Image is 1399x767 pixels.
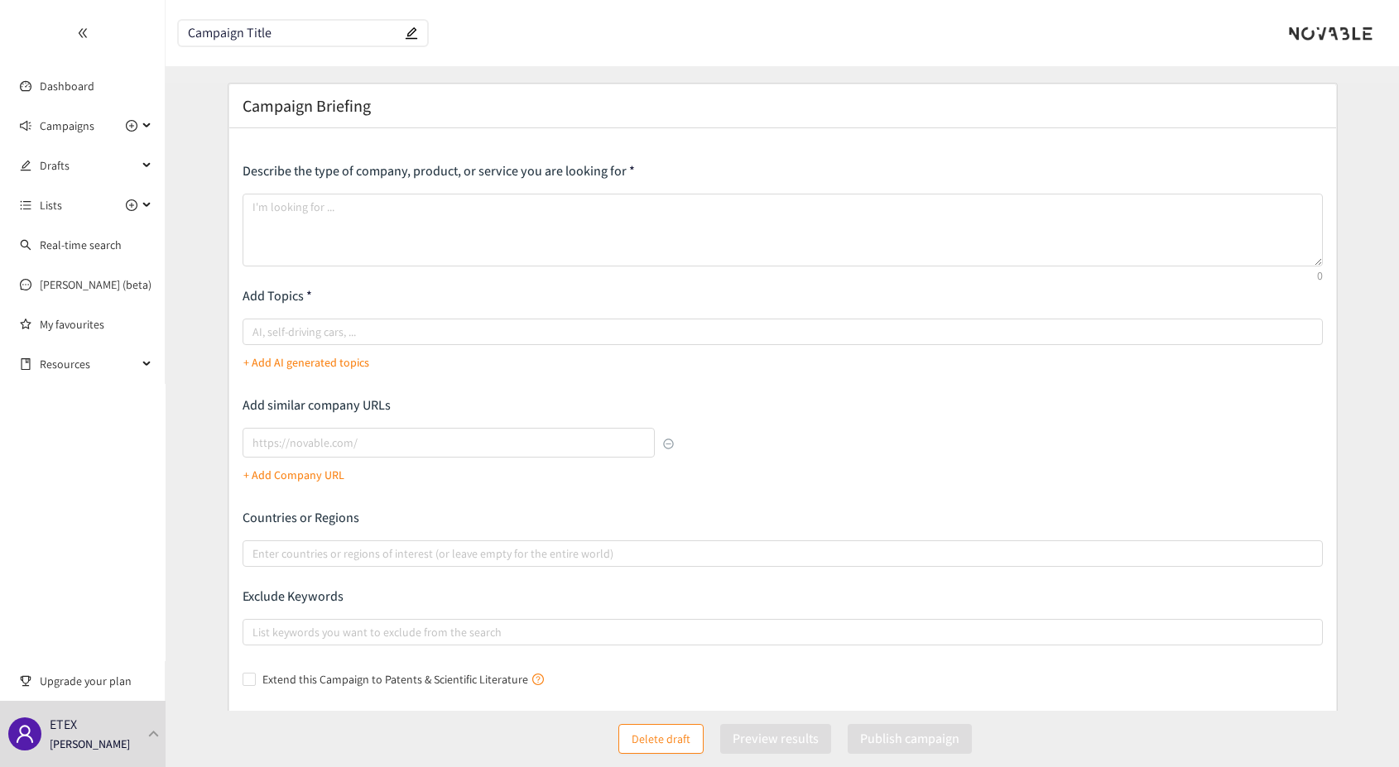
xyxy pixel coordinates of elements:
p: + Add Company URL [243,466,344,484]
p: Exclude Keywords [243,587,1323,606]
span: question-circle [532,674,544,685]
span: Campaigns [40,109,94,142]
span: Resources [40,348,137,381]
span: Upgrade your plan [40,664,152,697]
span: Drafts [40,149,137,182]
input: AI, self-driving cars, ... [252,322,256,342]
span: double-left [77,27,89,39]
button: Delete draft [618,724,704,754]
span: trophy [20,675,31,687]
p: Add similar company URLs [243,396,675,415]
a: Dashboard [40,79,94,93]
iframe: Chat Widget [1129,588,1399,767]
a: [PERSON_NAME] (beta) [40,277,151,292]
a: My favourites [40,308,152,341]
div: Campaign Briefing [243,94,1323,117]
p: ETEX [50,714,77,735]
span: plus-circle [126,120,137,132]
p: Add Topics [243,287,1323,305]
span: Lists [40,189,62,222]
span: unordered-list [20,199,31,211]
span: book [20,358,31,370]
p: Describe the type of company, product, or service you are looking for [243,162,1323,180]
p: Countries or Regions [243,509,1323,527]
span: edit [20,160,31,171]
input: lookalikes url [243,428,656,458]
h2: Campaign Briefing [243,94,371,117]
p: [PERSON_NAME] [50,735,130,753]
a: Real-time search [40,237,122,252]
div: Widget de chat [1129,588,1399,767]
span: edit [405,26,418,40]
input: List keywords you want to exclude from the search [252,622,256,642]
span: plus-circle [126,199,137,211]
span: sound [20,120,31,132]
button: + Add Company URL [243,462,344,488]
span: Extend this Campaign to Patents & Scientific Literature [256,670,550,688]
span: Delete draft [632,730,690,748]
span: user [15,724,35,744]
